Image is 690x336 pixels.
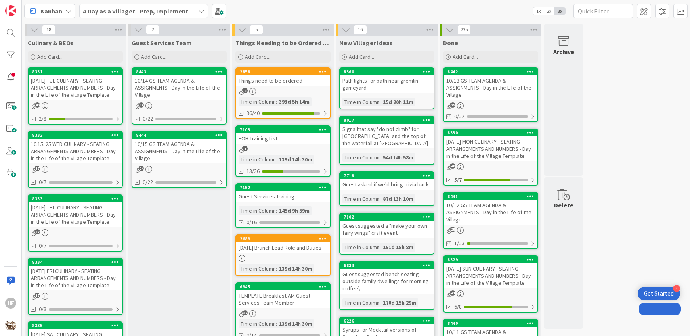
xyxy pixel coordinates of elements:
[444,256,537,288] div: 8329[DATE] SUN CULINARY - SEATING ARRANGEMENTS AND NUMBERS - Day in the Life of the Village Template
[29,322,122,329] div: 8335
[236,235,330,242] div: 2689
[32,259,122,265] div: 8334
[143,178,153,186] span: 0/22
[5,5,16,16] img: Visit kanbanzone.com
[35,293,40,298] span: 37
[236,133,330,144] div: FOH Training List
[39,178,46,186] span: 0/7
[454,112,464,121] span: 0/22
[236,235,330,253] div: 2689[DATE] Brunch Lead Role and Duties
[29,75,122,100] div: [DATE] TUE CULINARY - SEATING ARRANGEMENTS AND NUMBERS - Day in the Life of the Village Template
[243,88,248,93] span: 4
[447,257,537,263] div: 8329
[236,184,330,191] div: 7152
[381,98,415,106] div: 15d 20h 11m
[454,176,462,184] span: 5/7
[340,124,434,148] div: Signs that say "do not climb" for [GEOGRAPHIC_DATA] and the top of the waterfall at [GEOGRAPHIC_D...
[236,126,330,133] div: 7103
[638,287,680,300] div: Open Get Started checklist, remaining modules: 4
[29,266,122,290] div: [DATE] FRI CULINARY - SEATING ARRANGEMENTS AND NUMBERS - Day in the Life of the Village Template
[340,172,434,190] div: 7718Guest asked if we'd bring trivia back
[344,214,434,220] div: 7102
[380,243,381,252] span: :
[29,132,122,139] div: 8332
[239,319,276,328] div: Time in Column
[276,264,277,273] span: :
[132,132,226,163] div: 844410/15 GS TEAM AGENDA & ASSIGNMENTS - Day in the Life of the Village
[236,184,330,202] div: 7152Guest Services Training
[32,196,122,202] div: 8333
[250,25,263,35] span: 5
[447,130,537,136] div: 8330
[132,39,192,47] span: Guest Services Team
[32,132,122,138] div: 8332
[29,68,122,75] div: 8331
[239,206,276,215] div: Time in Column
[553,47,574,56] div: Archive
[444,129,537,161] div: 8330[DATE] MON CULINARY - SEATING ARRANGEMENTS AND NUMBERS - Day in the Life of the Village Template
[277,97,312,106] div: 393d 5h 14m
[340,269,434,294] div: Guest suggested bench seating outside family dwellings for morning coffee\
[276,155,277,164] span: :
[344,69,434,75] div: 8360
[444,200,537,225] div: 10/12 GS TEAM AGENDA & ASSIGNMENTS - Day in the Life of the Village
[239,97,276,106] div: Time in Column
[5,298,16,309] div: HF
[132,68,226,100] div: 844310/14 GS TEAM AGENDA & ASSIGNMENTS - Day in the Life of the Village
[340,172,434,179] div: 7718
[453,53,478,60] span: Add Card...
[236,290,330,308] div: TEMPLATE Breakfast AM Guest Services Team Member
[342,153,380,162] div: Time in Column
[132,75,226,100] div: 10/14 GS TEAM AGENDA & ASSIGNMENTS - Day in the Life of the Village
[29,195,122,202] div: 8333
[235,39,331,47] span: Things Needing to be Ordered - PUT IN CARD, Don't make new card
[450,163,455,169] span: 40
[29,259,122,266] div: 8334
[533,7,544,15] span: 1x
[139,166,144,171] span: 24
[457,25,471,35] span: 235
[29,195,122,227] div: 8333[DATE] THU CULINARY - SEATING ARRANGEMENTS AND NUMBERS - Day in the Life of the Village Template
[143,115,153,123] span: 0/22
[340,75,434,93] div: Path lights for path near gremlin gameyard
[381,298,418,307] div: 170d 15h 29m
[340,179,434,190] div: Guest asked if we'd bring trivia back
[349,53,374,60] span: Add Card...
[245,53,270,60] span: Add Card...
[132,68,226,75] div: 8443
[277,319,314,328] div: 139d 14h 30m
[236,283,330,308] div: 6945TEMPLATE Breakfast AM Guest Services Team Member
[454,303,462,311] span: 6/8
[342,194,380,203] div: Time in Column
[32,69,122,75] div: 8331
[240,69,330,75] div: 2858
[544,7,554,15] span: 2x
[42,25,55,35] span: 18
[236,191,330,202] div: Guest Services Training
[236,68,330,86] div: 2858Things need to be ordered
[381,153,415,162] div: 54d 14h 58m
[447,194,537,199] div: 8441
[247,218,257,227] span: 0/16
[344,263,434,268] div: 6833
[444,263,537,288] div: [DATE] SUN CULINARY - SEATING ARRANGEMENTS AND NUMBERS - Day in the Life of the Village Template
[139,102,144,108] span: 24
[35,229,40,234] span: 37
[380,194,381,203] span: :
[340,117,434,124] div: 8017
[340,317,434,324] div: 6226
[340,213,434,221] div: 7102
[447,321,537,326] div: 8440
[32,323,122,328] div: 8335
[340,262,434,294] div: 6833Guest suggested bench seating outside family dwellings for morning coffee\
[136,132,226,138] div: 8444
[29,68,122,100] div: 8331[DATE] TUE CULINARY - SEATING ARRANGEMENTS AND NUMBERS - Day in the Life of the Village Template
[450,227,455,232] span: 25
[240,236,330,242] div: 2689
[344,318,434,324] div: 6226
[673,285,680,292] div: 4
[342,298,380,307] div: Time in Column
[342,243,380,252] div: Time in Column
[83,7,224,15] b: A Day as a Villager - Prep, Implement and Execute
[450,290,455,296] span: 41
